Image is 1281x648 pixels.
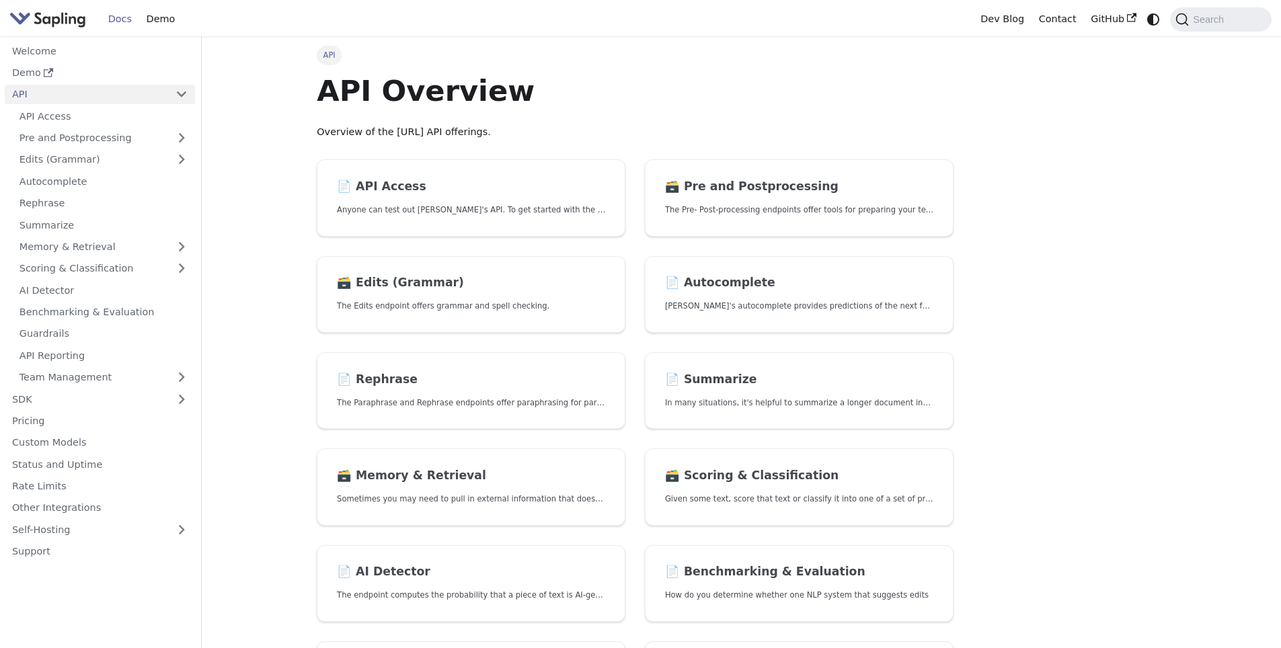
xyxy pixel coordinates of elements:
span: Search [1189,14,1232,25]
a: Autocomplete [12,171,195,191]
a: Demo [5,63,195,83]
p: How do you determine whether one NLP system that suggests edits [665,589,933,602]
p: The Edits endpoint offers grammar and spell checking. [337,300,605,313]
p: The Paraphrase and Rephrase endpoints offer paraphrasing for particular styles. [337,397,605,409]
a: 📄️ AI DetectorThe endpoint computes the probability that a piece of text is AI-generated, [317,545,625,622]
a: Sapling.aiSapling.ai [9,9,91,29]
p: The Pre- Post-processing endpoints offer tools for preparing your text data for ingestation as we... [665,204,933,216]
a: 📄️ Benchmarking & EvaluationHow do you determine whether one NLP system that suggests edits [645,545,954,622]
h2: Benchmarking & Evaluation [665,565,933,579]
a: Other Integrations [5,498,195,518]
a: Scoring & Classification [12,259,195,278]
p: Overview of the [URL] API offerings. [317,124,954,140]
a: Docs [101,9,139,30]
a: 📄️ API AccessAnyone can test out [PERSON_NAME]'s API. To get started with the API, simply: [317,159,625,237]
p: Anyone can test out Sapling's API. To get started with the API, simply: [337,204,605,216]
h2: Rephrase [337,372,605,387]
a: Dev Blog [973,9,1031,30]
a: AI Detector [12,280,195,300]
button: Search (Command+K) [1170,7,1271,32]
a: Benchmarking & Evaluation [12,302,195,322]
a: Contact [1032,9,1084,30]
h2: Edits (Grammar) [337,276,605,290]
a: Memory & Retrieval [12,237,195,257]
p: Sapling's autocomplete provides predictions of the next few characters or words [665,300,933,313]
a: Demo [139,9,182,30]
button: Switch between dark and light mode (currently system mode) [1144,9,1163,29]
a: Rate Limits [5,477,195,496]
a: API [5,85,168,104]
a: Pre and Postprocessing [12,128,195,148]
h2: Summarize [665,372,933,387]
p: The endpoint computes the probability that a piece of text is AI-generated, [337,589,605,602]
a: Custom Models [5,433,195,452]
a: 📄️ SummarizeIn many situations, it's helpful to summarize a longer document into a shorter, more ... [645,352,954,430]
a: 🗃️ Edits (Grammar)The Edits endpoint offers grammar and spell checking. [317,256,625,333]
img: Sapling.ai [9,9,86,29]
a: Summarize [12,215,195,235]
h2: AI Detector [337,565,605,579]
a: 🗃️ Memory & RetrievalSometimes you may need to pull in external information that doesn't fit in t... [317,448,625,526]
h1: API Overview [317,73,954,109]
a: 🗃️ Scoring & ClassificationGiven some text, score that text or classify it into one of a set of p... [645,448,954,526]
a: Pricing [5,411,195,431]
button: Expand sidebar category 'SDK' [168,389,195,409]
a: 📄️ RephraseThe Paraphrase and Rephrase endpoints offer paraphrasing for particular styles. [317,352,625,430]
p: Sometimes you may need to pull in external information that doesn't fit in the context size of an... [337,493,605,505]
h2: API Access [337,179,605,194]
a: API Reporting [12,346,195,365]
a: SDK [5,389,168,409]
h2: Memory & Retrieval [337,469,605,483]
a: Team Management [12,368,195,387]
p: In many situations, it's helpful to summarize a longer document into a shorter, more easily diges... [665,397,933,409]
h2: Autocomplete [665,276,933,290]
h2: Scoring & Classification [665,469,933,483]
span: API [317,46,342,65]
h2: Pre and Postprocessing [665,179,933,194]
p: Given some text, score that text or classify it into one of a set of pre-specified categories. [665,493,933,505]
button: Collapse sidebar category 'API' [168,85,195,104]
a: API Access [12,106,195,126]
a: Support [5,542,195,561]
a: GitHub [1083,9,1143,30]
a: 🗃️ Pre and PostprocessingThe Pre- Post-processing endpoints offer tools for preparing your text d... [645,159,954,237]
a: Edits (Grammar) [12,150,195,169]
a: Self-Hosting [5,520,195,539]
a: Welcome [5,41,195,60]
a: Status and Uptime [5,454,195,474]
a: 📄️ Autocomplete[PERSON_NAME]'s autocomplete provides predictions of the next few characters or words [645,256,954,333]
nav: Breadcrumbs [317,46,954,65]
a: Rephrase [12,194,195,213]
a: Guardrails [12,324,195,343]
